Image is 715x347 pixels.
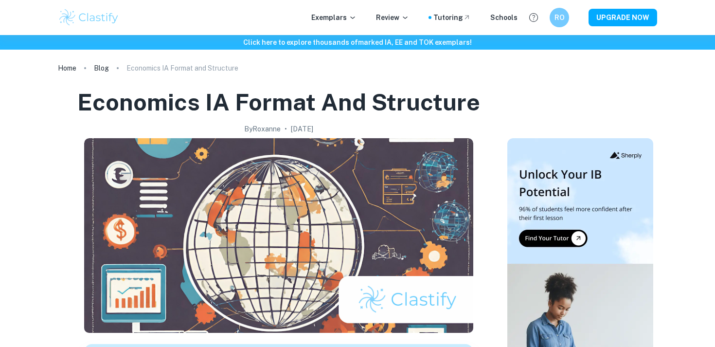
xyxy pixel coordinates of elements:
[490,12,518,23] a: Schools
[58,61,76,75] a: Home
[550,8,569,27] button: RO
[311,12,357,23] p: Exemplars
[554,12,565,23] h6: RO
[84,138,473,333] img: Economics IA Format and Structure cover image
[77,87,480,118] h1: Economics IA Format and Structure
[2,37,713,48] h6: Click here to explore thousands of marked IA, EE and TOK exemplars !
[589,9,657,26] button: UPGRADE NOW
[291,124,313,134] h2: [DATE]
[285,124,287,134] p: •
[433,12,471,23] a: Tutoring
[58,8,120,27] img: Clastify logo
[244,124,281,134] h2: By Roxanne
[94,61,109,75] a: Blog
[126,63,238,73] p: Economics IA Format and Structure
[376,12,409,23] p: Review
[525,9,542,26] button: Help and Feedback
